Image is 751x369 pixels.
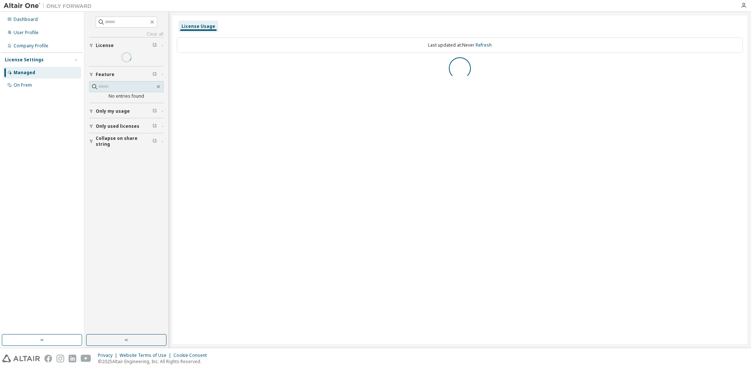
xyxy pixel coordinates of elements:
[44,355,52,362] img: facebook.svg
[98,358,211,365] p: © 2025 Altair Engineering, Inc. All Rights Reserved.
[96,123,139,129] span: Only used licenses
[2,355,40,362] img: altair_logo.svg
[81,355,91,362] img: youtube.svg
[14,17,38,22] div: Dashboard
[153,108,157,114] span: Clear filter
[98,352,120,358] div: Privacy
[96,43,114,48] span: License
[14,43,48,49] div: Company Profile
[89,93,164,99] div: No entries found
[177,37,743,53] div: Last updated at: Never
[14,82,32,88] div: On Prem
[89,133,164,149] button: Collapse on share string
[173,352,211,358] div: Cookie Consent
[96,108,130,114] span: Only my usage
[56,355,64,362] img: instagram.svg
[476,42,492,48] a: Refresh
[96,72,114,77] span: Feature
[182,23,215,29] div: License Usage
[89,37,164,54] button: License
[153,138,157,144] span: Clear filter
[153,72,157,77] span: Clear filter
[89,31,164,37] a: Clear all
[4,2,95,10] img: Altair One
[153,123,157,129] span: Clear filter
[89,103,164,119] button: Only my usage
[89,66,164,83] button: Feature
[89,118,164,134] button: Only used licenses
[120,352,173,358] div: Website Terms of Use
[5,57,44,63] div: License Settings
[69,355,76,362] img: linkedin.svg
[14,70,35,76] div: Managed
[153,43,157,48] span: Clear filter
[96,135,153,147] span: Collapse on share string
[14,30,39,36] div: User Profile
